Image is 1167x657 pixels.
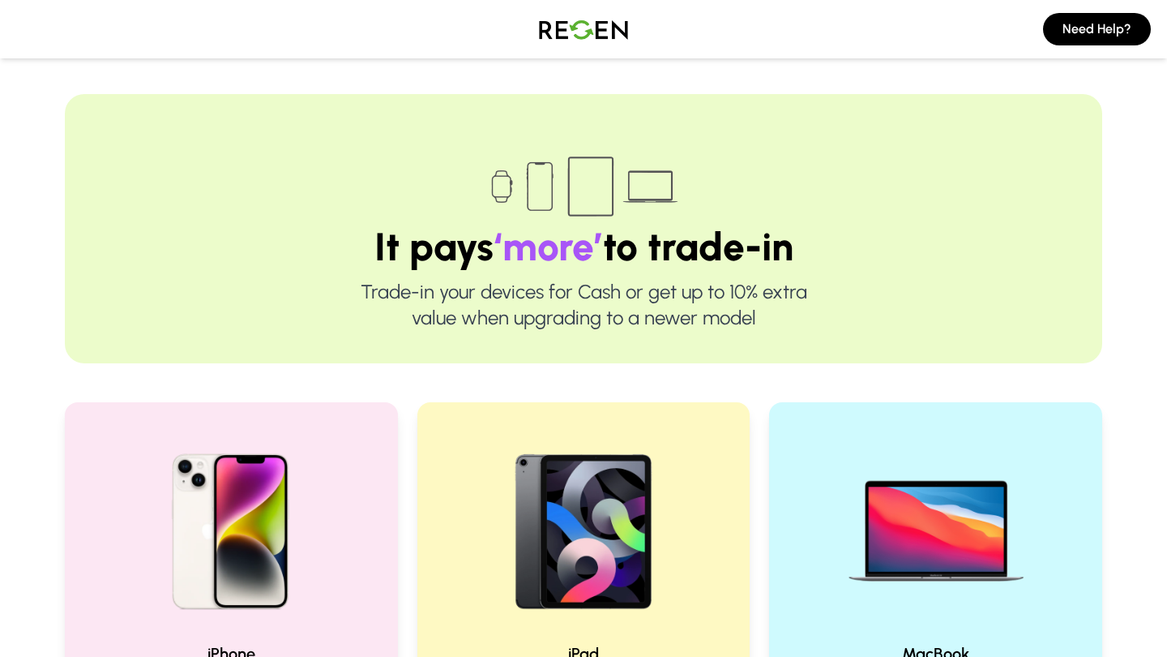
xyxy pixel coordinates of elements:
[1043,13,1151,45] button: Need Help?
[482,146,685,227] img: Trade-in devices
[117,227,1050,266] h1: It pays to trade-in
[527,6,640,52] img: Logo
[480,422,687,629] img: iPad
[832,422,1040,629] img: MacBook
[117,279,1050,331] p: Trade-in your devices for Cash or get up to 10% extra value when upgrading to a newer model
[494,223,603,270] span: ‘more’
[127,422,335,629] img: iPhone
